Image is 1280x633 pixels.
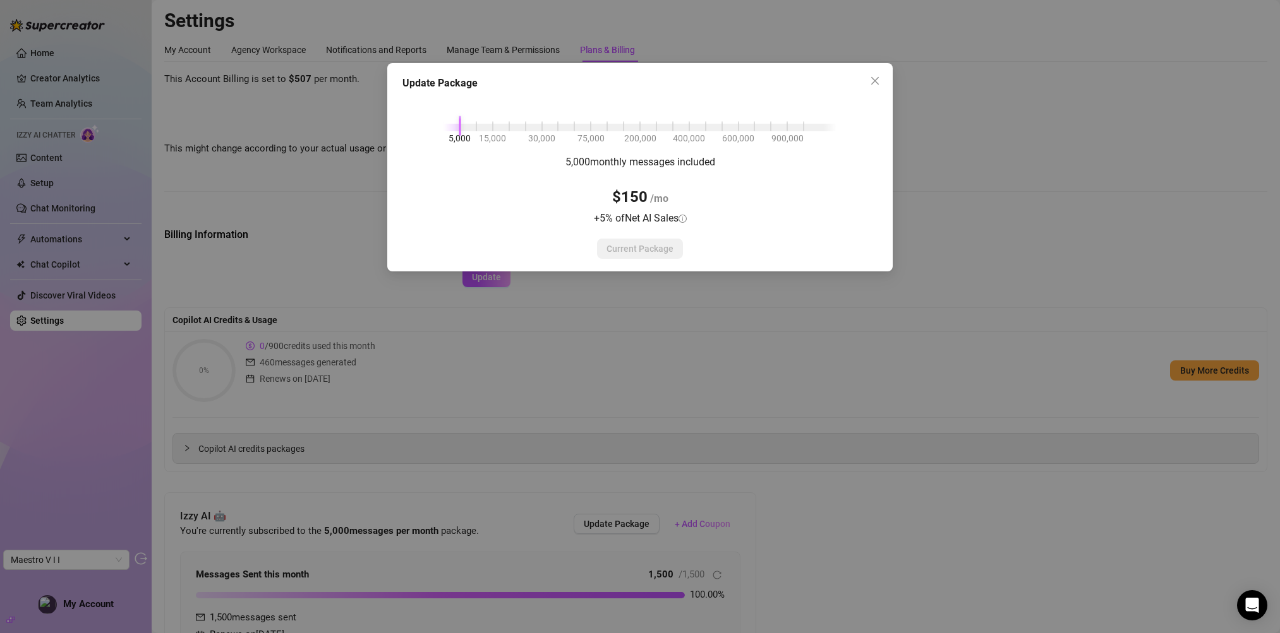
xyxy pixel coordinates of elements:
[594,212,687,224] span: + 5 % of
[449,131,471,145] span: 5,000
[479,131,506,145] span: 15,000
[870,76,880,86] span: close
[612,187,668,208] h3: $150
[565,156,715,168] span: 5,000 monthly messages included
[865,71,885,91] button: Close
[528,131,555,145] span: 30,000
[624,131,656,145] span: 200,000
[648,192,668,204] span: /mo
[577,131,605,145] span: 75,000
[625,210,687,226] div: Net AI Sales
[722,131,754,145] span: 600,000
[1237,590,1267,620] div: Open Intercom Messenger
[771,131,804,145] span: 900,000
[402,76,878,91] div: Update Package
[597,239,683,259] button: Current Package
[673,131,705,145] span: 400,000
[865,76,885,86] span: Close
[679,215,687,223] span: info-circle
